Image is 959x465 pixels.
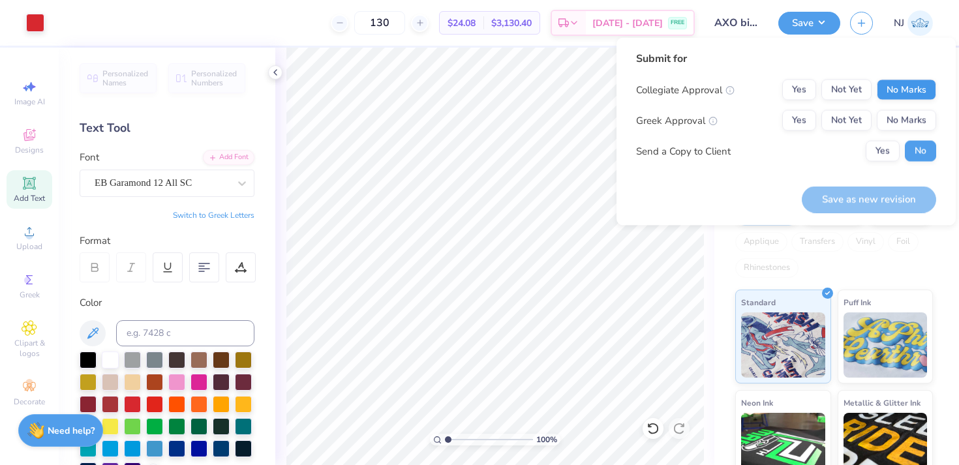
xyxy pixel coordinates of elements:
[354,11,405,35] input: – –
[448,16,476,30] span: $24.08
[14,193,45,203] span: Add Text
[888,232,919,252] div: Foil
[102,69,149,87] span: Personalized Names
[80,150,99,165] label: Font
[705,10,769,36] input: Untitled Design
[592,16,663,30] span: [DATE] - [DATE]
[778,12,840,35] button: Save
[735,232,787,252] div: Applique
[905,141,936,162] button: No
[15,145,44,155] span: Designs
[741,396,773,410] span: Neon Ink
[80,295,254,310] div: Color
[671,18,684,27] span: FREE
[735,258,799,278] div: Rhinestones
[636,82,735,97] div: Collegiate Approval
[80,119,254,137] div: Text Tool
[636,143,731,158] div: Send a Copy to Client
[14,397,45,407] span: Decorate
[191,69,237,87] span: Personalized Numbers
[203,150,254,165] div: Add Font
[894,10,933,36] a: NJ
[866,141,900,162] button: Yes
[173,210,254,220] button: Switch to Greek Letters
[821,110,872,131] button: Not Yet
[491,16,532,30] span: $3,130.40
[844,312,928,378] img: Puff Ink
[782,110,816,131] button: Yes
[741,295,776,309] span: Standard
[80,233,256,248] div: Format
[791,232,844,252] div: Transfers
[636,51,936,67] div: Submit for
[636,113,718,128] div: Greek Approval
[48,425,95,437] strong: Need help?
[877,80,936,100] button: No Marks
[14,97,45,107] span: Image AI
[844,295,871,309] span: Puff Ink
[907,10,933,36] img: Nick Johnson
[782,80,816,100] button: Yes
[741,312,825,378] img: Standard
[536,434,557,445] span: 100 %
[847,232,884,252] div: Vinyl
[844,396,921,410] span: Metallic & Glitter Ink
[877,110,936,131] button: No Marks
[821,80,872,100] button: Not Yet
[894,16,904,31] span: NJ
[16,241,42,252] span: Upload
[7,338,52,359] span: Clipart & logos
[116,320,254,346] input: e.g. 7428 c
[20,290,40,300] span: Greek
